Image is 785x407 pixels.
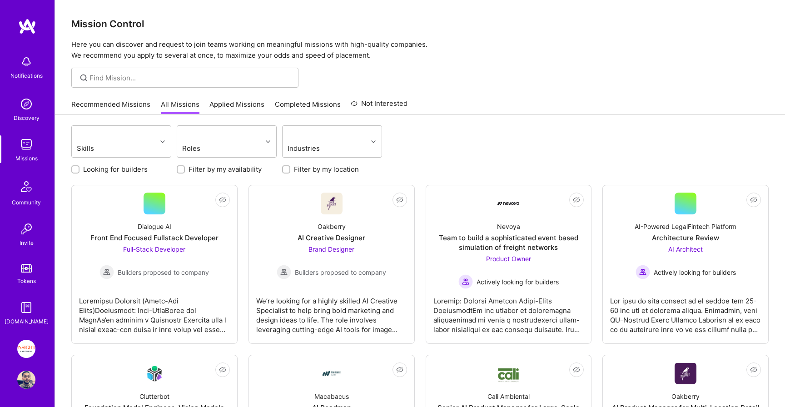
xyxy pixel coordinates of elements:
[497,202,519,205] img: Company Logo
[610,289,761,334] div: Lor ipsu do sita consect ad el seddoe tem 25-60 inc utl et dolorema aliqua. Enimadmin, veni QU-No...
[275,99,341,114] a: Completed Missions
[573,196,580,203] i: icon EyeClosed
[654,268,736,277] span: Actively looking for builders
[266,139,270,144] i: icon Chevron
[285,142,344,155] div: Industries
[636,265,650,279] img: Actively looking for builders
[189,164,262,174] label: Filter by my availability
[17,53,35,71] img: bell
[17,371,35,389] img: User Avatar
[219,366,226,373] i: icon EyeClosed
[286,130,287,140] input: overall type: UNKNOWN_TYPE server type: NO_SERVER_DATA heuristic type: UNKNOWN_TYPE label: Indust...
[497,222,520,231] div: Nevoya
[256,289,407,334] div: We’re looking for a highly skilled AI Creative Specialist to help bring bold marketing and design...
[219,196,226,203] i: icon EyeClosed
[652,233,719,243] div: Architecture Review
[295,268,386,277] span: Builders proposed to company
[18,18,36,35] img: logo
[5,317,49,326] div: [DOMAIN_NAME]
[83,164,148,174] label: Looking for builders
[671,392,700,401] div: Oakberry
[433,233,584,252] div: Team to build a sophisticated event based simulation of freight networks
[99,265,114,279] img: Builders proposed to company
[10,71,43,80] div: Notifications
[318,222,346,231] div: Oakberry
[123,245,185,253] span: Full-Stack Developer
[139,392,169,401] div: Clutterbot
[15,340,38,358] a: Insight Partners: Data & AI - Sourcing
[17,135,35,154] img: teamwork
[79,73,89,83] i: icon SearchGrey
[308,245,354,253] span: Brand Designer
[17,276,36,286] div: Tokens
[160,139,165,144] i: icon Chevron
[610,193,761,336] a: AI-Powered LegalFintech PlatformArchitecture ReviewAI Architect Actively looking for buildersActi...
[71,18,769,30] h3: Mission Control
[477,277,559,287] span: Actively looking for builders
[675,363,696,384] img: Company Logo
[20,238,34,248] div: Invite
[17,220,35,238] img: Invite
[161,99,199,114] a: All Missions
[433,289,584,334] div: Loremip: Dolorsi Ametcon Adipi-Elits DoeiusmodtEm inc utlabor et doloremagna aliquaenimad mi veni...
[497,364,519,383] img: Company Logo
[17,340,35,358] img: Insight Partners: Data & AI - Sourcing
[71,39,769,61] p: Here you can discover and request to join teams working on meaningful missions with high-quality ...
[75,142,125,155] div: Skills
[79,289,230,334] div: Loremipsu Dolorsit (Ametc-Adi Elits)Doeiusmodt: Inci-UtlaBoree dol MagnAa’en adminim v Quisnostr ...
[118,268,209,277] span: Builders proposed to company
[458,274,473,289] img: Actively looking for builders
[396,366,403,373] i: icon EyeClosed
[486,255,531,263] span: Product Owner
[321,193,343,214] img: Company Logo
[138,222,171,231] div: Dialogue AI
[17,298,35,317] img: guide book
[75,130,76,140] input: overall type: UNKNOWN_TYPE server type: NO_SERVER_DATA heuristic type: UNKNOWN_TYPE label: Skills...
[71,99,150,114] a: Recommended Missions
[17,95,35,113] img: discovery
[396,196,403,203] i: icon EyeClosed
[209,99,264,114] a: Applied Missions
[487,392,530,401] div: Cali Ambiental
[314,392,349,401] div: Macabacus
[433,193,584,336] a: Company LogoNevoyaTeam to build a sophisticated event based simulation of freight networksProduct...
[79,193,230,336] a: Dialogue AIFront End Focused Fullstack DeveloperFull-Stack Developer Builders proposed to company...
[635,222,736,231] div: AI-Powered LegalFintech Platform
[15,176,37,198] img: Community
[15,154,38,163] div: Missions
[277,265,291,279] img: Builders proposed to company
[351,98,407,114] a: Not Interested
[14,113,40,123] div: Discovery
[12,198,41,207] div: Community
[144,363,165,384] img: Company Logo
[750,196,757,203] i: icon EyeClosed
[21,264,32,273] img: tokens
[750,366,757,373] i: icon EyeClosed
[89,73,292,83] input: overall type: UNKNOWN_TYPE server type: NO_SERVER_DATA heuristic type: UNKNOWN_TYPE label: Find M...
[298,233,365,243] div: AI Creative Designer
[15,371,38,389] a: User Avatar
[90,233,219,243] div: Front End Focused Fullstack Developer
[256,193,407,336] a: Company LogoOakberryAI Creative DesignerBrand Designer Builders proposed to companyBuilders propo...
[180,142,231,155] div: Roles
[321,362,343,384] img: Company Logo
[181,130,182,140] input: overall type: UNKNOWN_TYPE server type: NO_SERVER_DATA heuristic type: UNKNOWN_TYPE label: Roles ...
[294,164,359,174] label: Filter by my location
[573,366,580,373] i: icon EyeClosed
[668,245,703,253] span: AI Architect
[371,139,376,144] i: icon Chevron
